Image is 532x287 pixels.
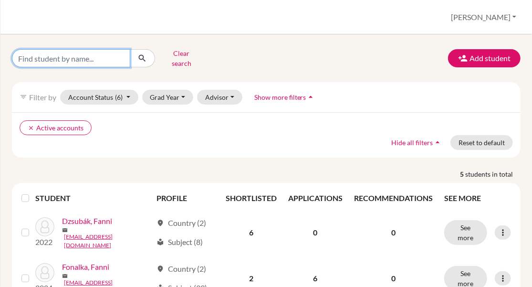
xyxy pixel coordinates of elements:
[220,210,282,255] td: 6
[433,138,442,147] i: arrow_drop_up
[447,8,521,26] button: [PERSON_NAME]
[156,238,164,246] span: local_library
[156,219,164,227] span: location_on
[28,125,34,131] i: clear
[460,169,465,179] strong: 5
[348,187,438,210] th: RECOMMENDATIONS
[156,265,164,273] span: location_on
[465,169,521,179] span: students in total
[282,187,348,210] th: APPLICATIONS
[29,93,56,102] span: Filter by
[354,227,433,238] p: 0
[282,210,348,255] td: 0
[254,93,306,101] span: Show more filters
[151,187,220,210] th: PROFILE
[115,93,123,101] span: (6)
[383,135,450,150] button: Hide all filtersarrow_drop_up
[391,138,433,147] span: Hide all filters
[156,263,206,275] div: Country (2)
[197,90,242,105] button: Advisor
[306,92,316,102] i: arrow_drop_up
[450,135,513,150] button: Reset to default
[35,187,150,210] th: STUDENT
[62,215,112,227] a: Dzsubák, Fanni
[444,220,487,245] button: See more
[60,90,138,105] button: Account Status(6)
[438,187,517,210] th: SEE MORE
[62,273,68,279] span: mail
[354,273,433,284] p: 0
[64,233,152,250] a: [EMAIL_ADDRESS][DOMAIN_NAME]
[448,49,521,67] button: Add student
[155,46,208,71] button: Clear search
[20,120,92,135] button: clearActive accounts
[62,227,68,233] span: mail
[62,261,109,273] a: Fonalka, Fanni
[220,187,282,210] th: SHORTLISTED
[20,93,27,101] i: filter_list
[12,49,130,67] input: Find student by name...
[35,263,54,282] img: Fonalka, Fanni
[35,236,54,248] p: 2022
[35,217,54,236] img: Dzsubák, Fanni
[246,90,324,105] button: Show more filtersarrow_drop_up
[156,217,206,229] div: Country (2)
[156,236,203,248] div: Subject (8)
[142,90,194,105] button: Grad Year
